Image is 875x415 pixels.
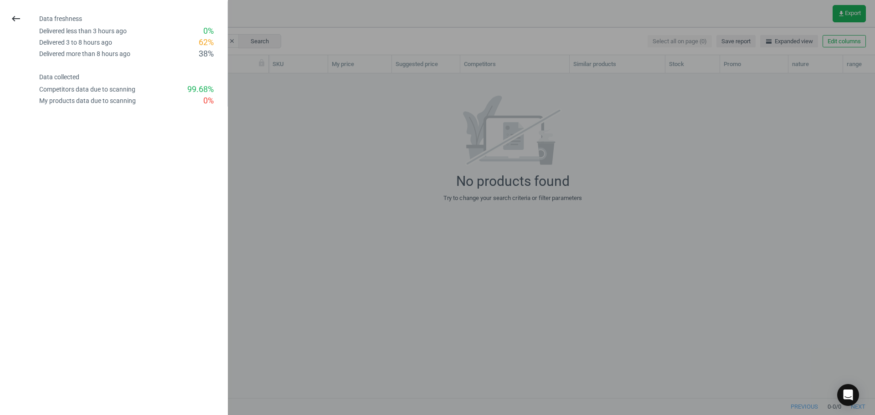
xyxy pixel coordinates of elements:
div: Delivered more than 8 hours ago [39,50,130,58]
h4: Data collected [39,73,227,81]
div: 62 % [199,37,214,48]
div: 38 % [199,48,214,60]
div: My products data due to scanning [39,97,136,105]
h4: Data freshness [39,15,227,23]
div: 0 % [203,95,214,107]
i: keyboard_backspace [10,13,21,24]
div: Open Intercom Messenger [837,384,859,406]
div: 99.68 % [187,84,214,95]
div: Delivered less than 3 hours ago [39,27,127,36]
div: 0 % [203,26,214,37]
div: Delivered 3 to 8 hours ago [39,38,112,47]
button: keyboard_backspace [5,8,26,30]
div: Competitors data due to scanning [39,85,135,94]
